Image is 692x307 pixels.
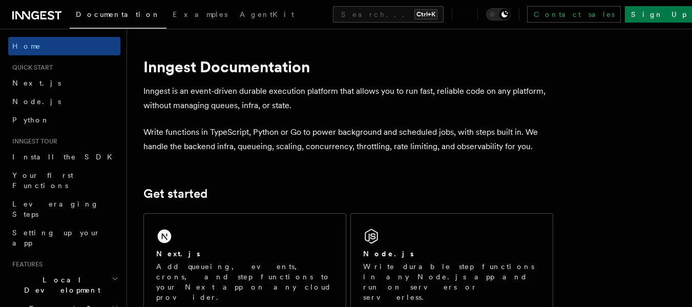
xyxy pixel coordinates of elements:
a: Examples [166,3,234,28]
span: Python [12,116,50,124]
a: Get started [143,187,207,201]
button: Local Development [8,271,120,299]
h2: Next.js [156,249,200,259]
p: Inngest is an event-driven durable execution platform that allows you to run fast, reliable code ... [143,84,553,113]
span: Home [12,41,41,51]
span: Features [8,260,43,269]
span: Node.js [12,97,61,106]
a: AgentKit [234,3,300,28]
span: Your first Functions [12,171,73,190]
p: Write durable step functions in any Node.js app and run on servers or serverless. [363,261,540,302]
h1: Inngest Documentation [143,57,553,76]
button: Search...Ctrl+K [333,6,444,23]
span: Install the SDK [12,153,118,161]
span: Next.js [12,79,61,87]
h2: Node.js [363,249,414,259]
a: Documentation [70,3,166,29]
span: Examples [173,10,227,18]
span: Documentation [76,10,160,18]
span: Setting up your app [12,229,100,247]
span: AgentKit [240,10,294,18]
p: Add queueing, events, crons, and step functions to your Next app on any cloud provider. [156,261,333,302]
a: Home [8,37,120,55]
a: Setting up your app [8,223,120,252]
p: Write functions in TypeScript, Python or Go to power background and scheduled jobs, with steps bu... [143,125,553,154]
button: Toggle dark mode [486,8,511,21]
span: Quick start [8,64,53,72]
span: Inngest tour [8,137,57,146]
a: Your first Functions [8,166,120,195]
a: Python [8,111,120,129]
a: Contact sales [527,6,621,23]
a: Next.js [8,74,120,92]
a: Install the SDK [8,148,120,166]
span: Leveraging Steps [12,200,99,218]
span: Local Development [8,275,112,295]
a: Leveraging Steps [8,195,120,223]
a: Node.js [8,92,120,111]
kbd: Ctrl+K [414,9,437,19]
